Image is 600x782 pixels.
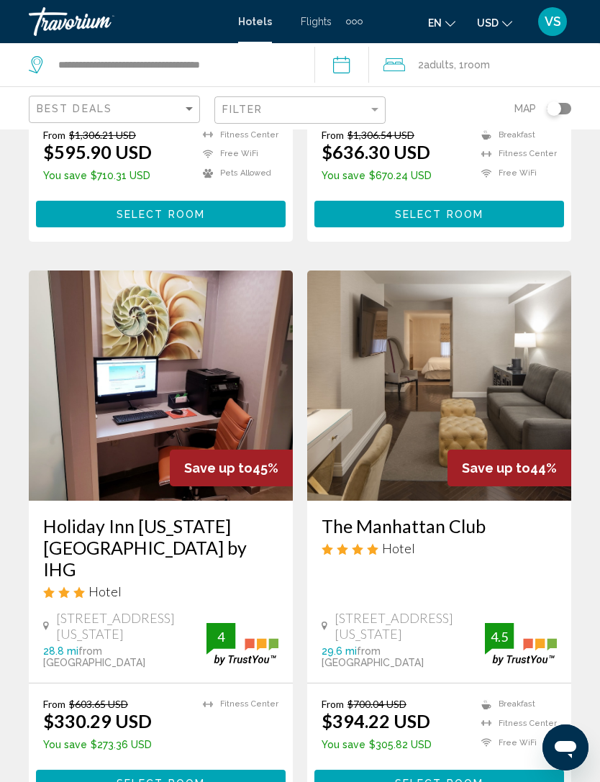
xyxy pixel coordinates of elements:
li: Free WiFi [474,167,557,179]
p: $670.24 USD [322,170,432,181]
li: Fitness Center [196,698,278,710]
a: Hotels [238,16,272,27]
span: From [43,698,65,710]
span: You save [322,170,365,181]
del: $1,306.21 USD [69,129,136,141]
a: Flights [301,16,332,27]
span: from [GEOGRAPHIC_DATA] [322,645,424,668]
span: Select Room [117,209,205,220]
ins: $330.29 USD [43,710,152,732]
div: 4 [206,628,235,645]
span: from [GEOGRAPHIC_DATA] [43,645,145,668]
button: Change currency [477,12,512,33]
div: 45% [170,450,293,486]
span: USD [477,17,499,29]
button: Check-in date: Aug 23, 2025 Check-out date: Aug 24, 2025 [314,43,370,86]
span: You save [322,739,365,750]
button: Select Room [36,201,286,227]
p: $273.36 USD [43,739,152,750]
span: Room [464,59,490,71]
button: User Menu [534,6,571,37]
p: $305.82 USD [322,739,432,750]
img: Hotel image [29,270,293,501]
span: Save up to [184,460,253,476]
img: trustyou-badge.svg [485,623,557,665]
li: Free WiFi [196,148,278,160]
span: From [322,698,344,710]
li: Pets Allowed [196,167,278,179]
ins: $394.22 USD [322,710,430,732]
a: Holiday Inn [US_STATE][GEOGRAPHIC_DATA] by IHG [43,515,278,580]
span: Best Deals [37,103,112,114]
img: Hotel image [307,270,571,501]
div: 44% [447,450,571,486]
li: Fitness Center [474,717,557,729]
del: $1,306.54 USD [347,129,414,141]
li: Free WiFi [474,737,557,749]
a: The Manhattan Club [322,515,557,537]
span: 2 [418,55,454,75]
span: 29.6 mi [322,645,357,657]
button: Toggle map [536,102,571,115]
ins: $636.30 USD [322,141,430,163]
div: 3 star Hotel [43,583,278,599]
del: $603.65 USD [69,698,128,710]
span: 28.8 mi [43,645,78,657]
a: Travorium [29,7,224,36]
a: Select Room [314,204,564,220]
span: [STREET_ADDRESS][US_STATE] [335,610,485,642]
span: You save [43,739,87,750]
span: [STREET_ADDRESS][US_STATE] [56,610,206,642]
span: From [43,129,65,141]
span: VS [545,14,561,29]
span: Hotel [382,540,415,556]
span: Save up to [462,460,530,476]
div: 4 star Hotel [322,540,557,556]
iframe: Button to launch messaging window [542,724,588,770]
span: Map [514,99,536,119]
button: Select Room [314,201,564,227]
img: trustyou-badge.svg [206,623,278,665]
span: en [428,17,442,29]
del: $700.04 USD [347,698,406,710]
span: Adults [424,59,454,71]
span: , 1 [454,55,490,75]
button: Change language [428,12,455,33]
li: Fitness Center [474,148,557,160]
li: Breakfast [474,129,557,141]
span: You save [43,170,87,181]
button: Travelers: 2 adults, 0 children [369,43,600,86]
p: $710.31 USD [43,170,152,181]
ins: $595.90 USD [43,141,152,163]
span: Select Room [395,209,483,220]
button: Extra navigation items [346,10,363,33]
mat-select: Sort by [37,104,196,116]
button: Filter [214,96,386,125]
span: Filter [222,104,263,115]
a: Select Room [36,204,286,220]
li: Breakfast [474,698,557,710]
span: From [322,129,344,141]
li: Fitness Center [196,129,278,141]
div: 4.5 [485,628,514,645]
span: Hotel [88,583,122,599]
